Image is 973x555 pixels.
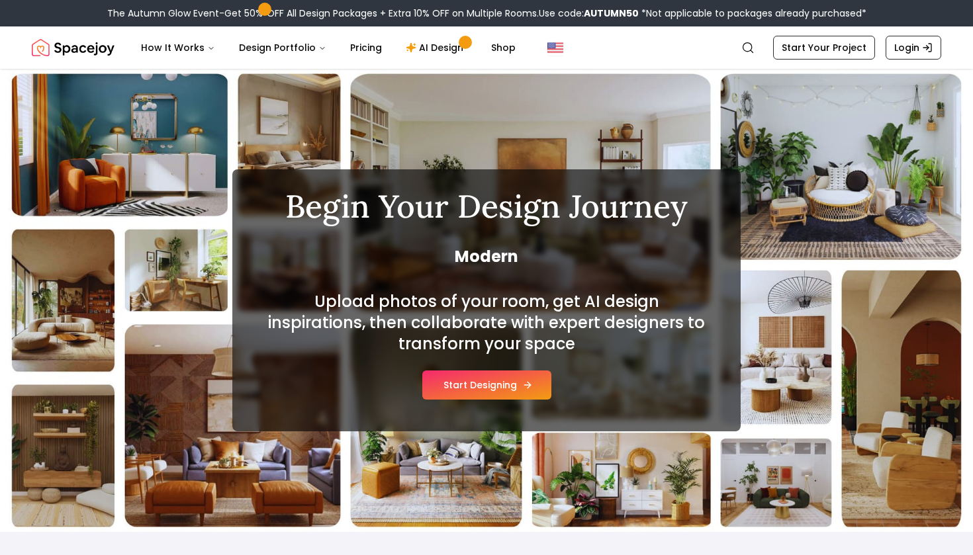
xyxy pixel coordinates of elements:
a: Start Your Project [773,36,875,60]
span: Modern [264,246,709,267]
a: Pricing [340,34,393,61]
nav: Global [32,26,941,69]
a: AI Design [395,34,478,61]
a: Spacejoy [32,34,115,61]
div: The Autumn Glow Event-Get 50% OFF All Design Packages + Extra 10% OFF on Multiple Rooms. [107,7,866,20]
nav: Main [130,34,526,61]
img: Spacejoy Logo [32,34,115,61]
b: AUTUMN50 [584,7,639,20]
button: How It Works [130,34,226,61]
h2: Upload photos of your room, get AI design inspirations, then collaborate with expert designers to... [264,291,709,355]
button: Design Portfolio [228,34,337,61]
a: Login [886,36,941,60]
a: Shop [481,34,526,61]
h1: Begin Your Design Journey [264,191,709,222]
span: *Not applicable to packages already purchased* [639,7,866,20]
img: United States [547,40,563,56]
span: Use code: [539,7,639,20]
button: Start Designing [422,370,551,400]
